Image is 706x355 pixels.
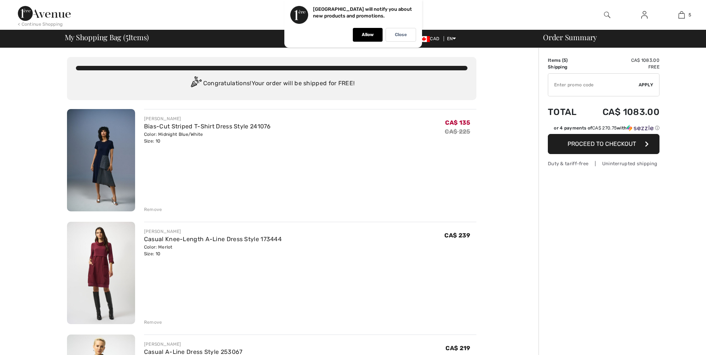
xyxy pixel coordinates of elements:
[548,125,659,134] div: or 4 payments ofCA$ 270.75withSezzle Click to learn more about Sezzle
[144,319,162,326] div: Remove
[144,206,162,213] div: Remove
[635,10,654,20] a: Sign In
[548,64,585,70] td: Shipping
[568,140,636,147] span: Proceed to Checkout
[76,76,467,91] div: Congratulations! Your order will be shipped for FREE!
[144,131,271,144] div: Color: Midnight Blue/White Size: 10
[188,76,203,91] img: Congratulation2.svg
[639,81,654,88] span: Apply
[445,119,470,126] span: CA$ 135
[534,33,702,41] div: Order Summary
[585,99,659,125] td: CA$ 1083.00
[445,128,470,135] s: CA$ 225
[144,244,282,257] div: Color: Merlot Size: 10
[604,10,610,19] img: search the website
[592,125,617,131] span: CA$ 270.75
[65,33,149,41] span: My Shopping Bag ( Items)
[144,236,282,243] a: Casual Knee-Length A-Line Dress Style 173444
[627,125,654,131] img: Sezzle
[418,36,442,41] span: CAD
[548,134,659,154] button: Proceed to Checkout
[548,74,639,96] input: Promo code
[445,345,470,352] span: CA$ 219
[548,99,585,125] td: Total
[678,10,685,19] img: My Bag
[548,57,585,64] td: Items ( )
[313,6,412,19] p: [GEOGRAPHIC_DATA] will notify you about new products and promotions.
[144,228,282,235] div: [PERSON_NAME]
[67,222,135,324] img: Casual Knee-Length A-Line Dress Style 173444
[641,10,648,19] img: My Info
[585,57,659,64] td: CA$ 1083.00
[444,232,470,239] span: CA$ 239
[144,123,271,130] a: Bias-Cut Striped T-Shirt Dress Style 241076
[125,32,128,41] span: 5
[144,115,271,122] div: [PERSON_NAME]
[18,21,63,28] div: < Continue Shopping
[418,36,430,42] img: Canadian Dollar
[585,64,659,70] td: Free
[67,109,135,211] img: Bias-Cut Striped T-Shirt Dress Style 241076
[18,6,71,21] img: 1ère Avenue
[362,32,374,38] p: Allow
[554,125,659,131] div: or 4 payments of with
[395,32,407,38] p: Close
[548,160,659,167] div: Duty & tariff-free | Uninterrupted shipping
[663,10,700,19] a: 5
[447,36,456,41] span: EN
[689,12,691,18] span: 5
[563,58,566,63] span: 5
[144,341,243,348] div: [PERSON_NAME]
